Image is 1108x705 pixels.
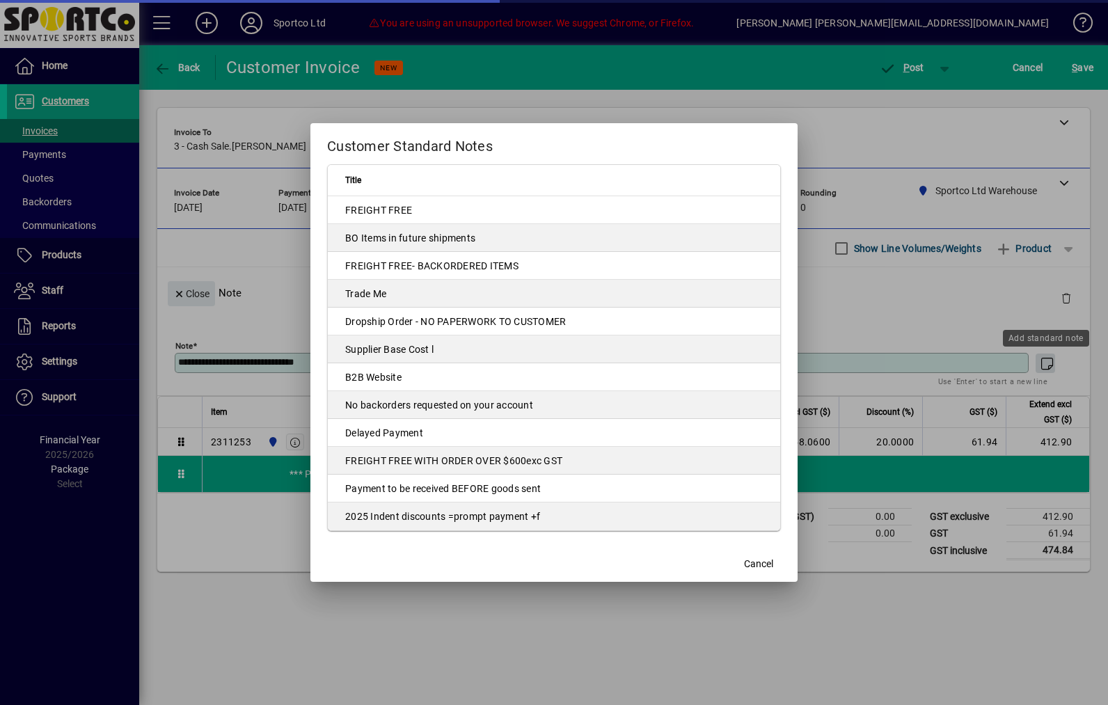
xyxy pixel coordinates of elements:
[345,173,361,188] span: Title
[328,252,780,280] td: FREIGHT FREE- BACKORDERED ITEMS
[328,224,780,252] td: BO Items in future shipments
[328,335,780,363] td: Supplier Base Cost l
[328,475,780,502] td: Payment to be received BEFORE goods sent
[328,447,780,475] td: FREIGHT FREE WITH ORDER OVER $600exc GST
[328,391,780,419] td: No backorders requested on your account
[744,557,773,571] span: Cancel
[328,280,780,308] td: Trade Me
[736,551,781,576] button: Cancel
[328,419,780,447] td: Delayed Payment
[328,308,780,335] td: Dropship Order - NO PAPERWORK TO CUSTOMER
[328,502,780,530] td: 2025 Indent discounts =prompt payment +f
[328,196,780,224] td: FREIGHT FREE
[310,123,798,164] h2: Customer Standard Notes
[328,363,780,391] td: B2B Website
